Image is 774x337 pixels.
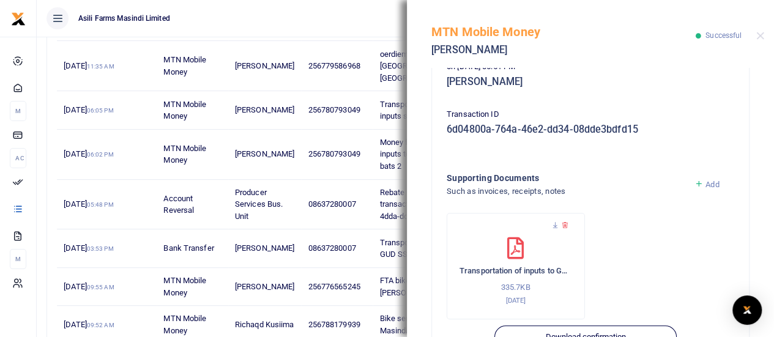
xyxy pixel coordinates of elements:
[235,282,294,291] span: [PERSON_NAME]
[431,44,696,56] h5: [PERSON_NAME]
[447,213,585,319] div: Transportation of inputs to GUD SSPs second batch (1)
[163,144,206,165] span: MTN Mobile Money
[756,32,764,40] button: Close
[10,101,26,121] li: M
[308,149,360,158] span: 256780793049
[379,188,477,221] span: Rebate UGX 6227293.00 for transaction 05cf2f11-b561-4dda-dce6-08dde3bdfd15
[73,13,175,24] span: Asili Farms Masindi Limited
[308,243,355,253] span: 08637280007
[505,296,526,305] small: [DATE]
[308,105,360,114] span: 256780793049
[10,249,26,269] li: M
[235,61,294,70] span: [PERSON_NAME]
[705,31,742,40] span: Successful
[379,276,439,297] span: FTA bike service [PERSON_NAME]
[87,284,114,291] small: 09:55 AM
[163,194,194,215] span: Account Reversal
[379,238,473,259] span: Transportation of inputs to GUD SSPs second batch
[694,180,720,189] a: Add
[163,314,206,335] span: MTN Mobile Money
[379,138,472,171] span: Money for transporting inputs to the field first half bats 2
[11,12,26,26] img: logo-small
[163,100,206,121] span: MTN Mobile Money
[87,107,114,114] small: 06:05 PM
[447,185,685,198] h4: Such as invoices, receipts, notes
[379,314,453,335] span: Bike service Kusiima Masindi
[308,61,360,70] span: 256779586968
[235,188,283,221] span: Producer Services Bus. Unit
[447,124,734,136] h5: 6d04800a-764a-46e2-dd34-08dde3bdfd15
[308,282,360,291] span: 256776565245
[11,13,26,23] a: logo-small logo-large logo-large
[64,199,113,209] span: [DATE]
[460,281,572,294] p: 335.7KB
[732,295,762,325] div: Open Intercom Messenger
[235,149,294,158] span: [PERSON_NAME]
[163,55,206,76] span: MTN Mobile Money
[163,276,206,297] span: MTN Mobile Money
[87,245,114,252] small: 03:53 PM
[64,243,113,253] span: [DATE]
[447,76,734,88] h5: [PERSON_NAME]
[10,148,26,168] li: Ac
[87,63,114,70] small: 11:35 AM
[64,61,114,70] span: [DATE]
[163,243,214,253] span: Bank Transfer
[64,149,113,158] span: [DATE]
[460,266,572,276] h6: Transportation of inputs to GUD SSPs second batch (1)
[87,201,114,208] small: 05:48 PM
[235,320,294,329] span: Richaqd Kusiima
[87,151,114,158] small: 06:02 PM
[379,50,470,83] span: oerdiem and transport in [GEOGRAPHIC_DATA] and [GEOGRAPHIC_DATA]
[308,320,360,329] span: 256788179939
[431,24,696,39] h5: MTN Mobile Money
[308,199,355,209] span: 08637280007
[447,171,685,185] h4: Supporting Documents
[64,320,114,329] span: [DATE]
[235,243,294,253] span: [PERSON_NAME]
[87,322,114,328] small: 09:52 AM
[235,105,294,114] span: [PERSON_NAME]
[64,282,114,291] span: [DATE]
[705,180,719,189] span: Add
[379,100,471,121] span: Transportation of 2 phase inputs second batch
[64,105,113,114] span: [DATE]
[447,108,734,121] p: Transaction ID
